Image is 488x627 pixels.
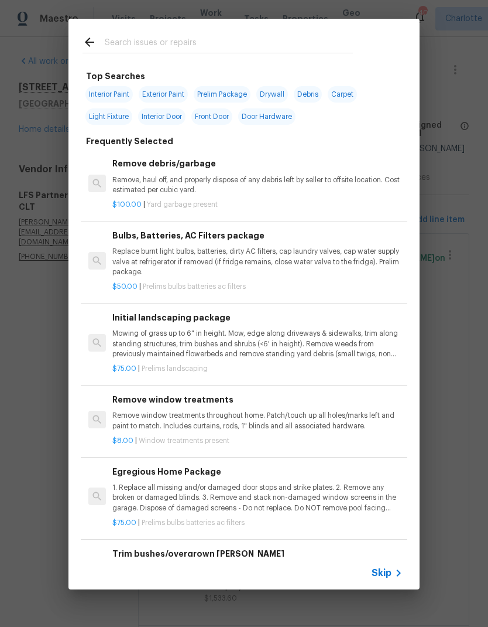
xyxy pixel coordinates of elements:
span: Skip [372,567,391,579]
span: Yard garbage present [147,201,218,208]
span: Light Fixture [85,108,132,125]
h6: Top Searches [86,70,145,83]
h6: Frequently Selected [86,135,173,148]
input: Search issues or repairs [105,35,353,53]
span: $75.00 [112,365,136,372]
p: | [112,518,403,528]
span: Debris [294,86,322,103]
h6: Trim bushes/overgrown [PERSON_NAME] [112,547,403,560]
span: Window treatments present [139,437,229,444]
span: $8.00 [112,437,133,444]
h6: Remove debris/garbage [112,157,403,170]
p: | [112,282,403,292]
span: Door Hardware [238,108,295,125]
h6: Initial landscaping package [112,311,403,324]
span: Prelims bulbs batteries ac filters [143,283,246,290]
span: Drywall [256,86,288,103]
p: | [112,364,403,374]
h6: Bulbs, Batteries, AC Filters package [112,229,403,242]
span: Carpet [328,86,357,103]
span: $75.00 [112,519,136,526]
span: $100.00 [112,201,142,208]
p: Replace burnt light bulbs, batteries, dirty AC filters, cap laundry valves, cap water supply valv... [112,247,403,277]
span: Interior Paint [85,86,133,103]
p: | [112,436,403,446]
span: Interior Door [138,108,185,125]
p: Remove, haul off, and properly dispose of any debris left by seller to offsite location. Cost est... [112,175,403,195]
p: | [112,200,403,210]
p: Mowing of grass up to 6" in height. Mow, edge along driveways & sidewalks, trim along standing st... [112,329,403,359]
span: $50.00 [112,283,138,290]
span: Front Door [191,108,232,125]
p: 1. Replace all missing and/or damaged door stops and strike plates. 2. Remove any broken or damag... [112,483,403,513]
span: Exterior Paint [139,86,188,103]
span: Prelims bulbs batteries ac filters [142,519,245,526]
p: Remove window treatments throughout home. Patch/touch up all holes/marks left and paint to match.... [112,411,403,431]
span: Prelim Package [194,86,250,103]
h6: Egregious Home Package [112,465,403,478]
span: Prelims landscaping [142,365,208,372]
h6: Remove window treatments [112,393,403,406]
